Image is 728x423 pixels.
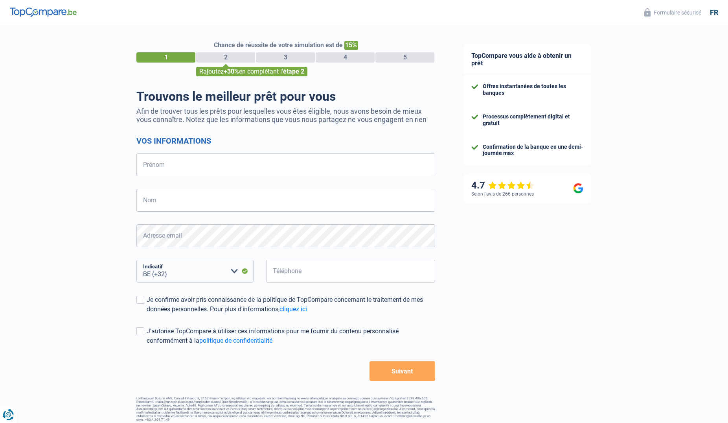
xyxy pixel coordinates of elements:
[463,44,591,75] div: TopCompare vous aide à obtenir un prêt
[266,260,435,283] input: 401020304
[147,295,435,314] div: Je confirme avoir pris connaissance de la politique de TopCompare concernant le traitement de mes...
[279,305,307,313] a: cliquez ici
[710,8,718,17] div: fr
[344,41,358,50] span: 15%
[147,327,435,345] div: J'autorise TopCompare à utiliser ces informations pour me fournir du contenu personnalisé conform...
[375,52,434,63] div: 5
[256,52,315,63] div: 3
[471,191,534,197] div: Selon l’avis de 266 personnes
[10,7,77,17] img: TopCompare Logo
[483,144,583,157] div: Confirmation de la banque en une demi-journée max
[283,68,304,75] span: étape 2
[199,337,272,344] a: politique de confidentialité
[196,52,255,63] div: 2
[214,41,343,49] span: Chance de réussite de votre simulation est de
[640,6,706,19] button: Formulaire sécurisé
[136,136,435,146] h2: Vos informations
[370,361,435,381] button: Suivant
[136,89,435,104] h1: Trouvons le meilleur prêt pour vous
[136,397,435,421] footer: LorEmipsum Dolorsi AME, Con ad Elitsedd 8, 2152 Eiusm-Tempor, inc utlabor etd magnaaliq eni admin...
[483,113,583,127] div: Processus complètement digital et gratuit
[483,83,583,96] div: Offres instantanées de toutes les banques
[136,107,435,124] p: Afin de trouver tous les prêts pour lesquelles vous êtes éligible, nous avons besoin de mieux vou...
[196,67,307,76] div: Rajoutez en complétant l'
[224,68,239,75] span: +30%
[136,52,195,63] div: 1
[316,52,375,63] div: 4
[471,180,535,191] div: 4.7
